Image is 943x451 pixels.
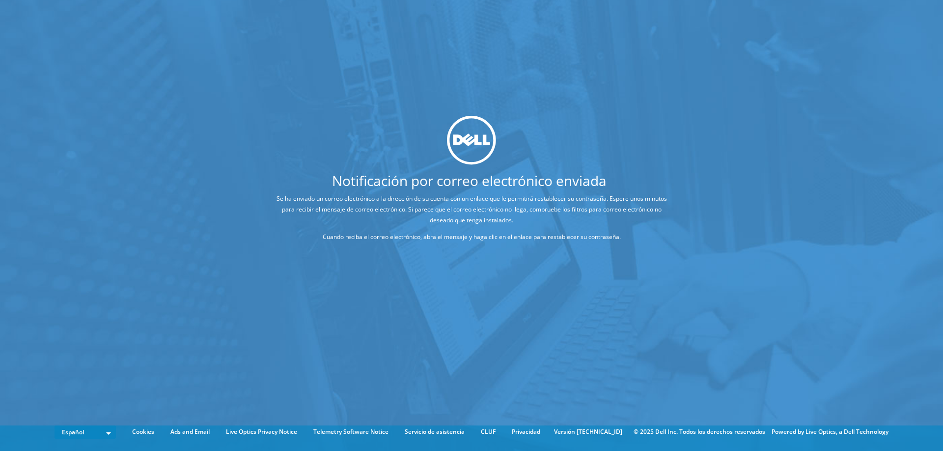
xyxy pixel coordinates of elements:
[219,426,305,437] a: Live Optics Privacy Notice
[163,426,217,437] a: Ads and Email
[236,174,702,187] h1: Notificación por correo electrónico enviada
[273,193,670,226] p: Se ha enviado un correo electrónico a la dirección de su cuenta con un enlace que le permitirá re...
[125,426,162,437] a: Cookies
[473,426,503,437] a: CLUF
[629,426,770,437] li: © 2025 Dell Inc. Todos los derechos reservados
[397,426,472,437] a: Servicio de asistencia
[273,232,670,242] p: Cuando reciba el correo electrónico, abra el mensaje y haga clic en el enlace para restablecer su...
[549,426,627,437] li: Versión [TECHNICAL_ID]
[504,426,548,437] a: Privacidad
[306,426,396,437] a: Telemetry Software Notice
[447,115,496,164] img: dell_svg_logo.svg
[772,426,888,437] li: Powered by Live Optics, a Dell Technology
